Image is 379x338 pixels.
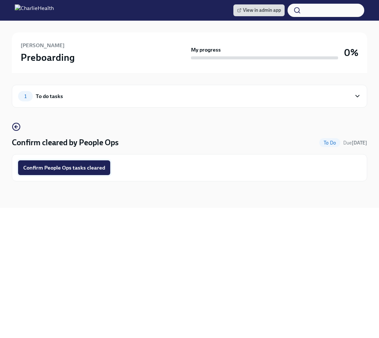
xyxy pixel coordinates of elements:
[12,137,119,148] h4: Confirm cleared by People Ops
[15,4,54,16] img: CharlieHealth
[352,140,367,146] strong: [DATE]
[343,139,367,146] span: October 7th, 2025 09:00
[344,46,358,59] h3: 0%
[20,94,31,99] span: 1
[21,41,65,49] h6: [PERSON_NAME]
[319,140,340,146] span: To Do
[237,7,281,14] span: View in admin app
[21,51,75,64] h3: Preboarding
[233,4,285,16] a: View in admin app
[36,92,63,100] div: To do tasks
[191,46,221,53] strong: My progress
[23,164,105,171] span: Confirm People Ops tasks cleared
[18,160,110,175] button: Confirm People Ops tasks cleared
[343,140,367,146] span: Due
